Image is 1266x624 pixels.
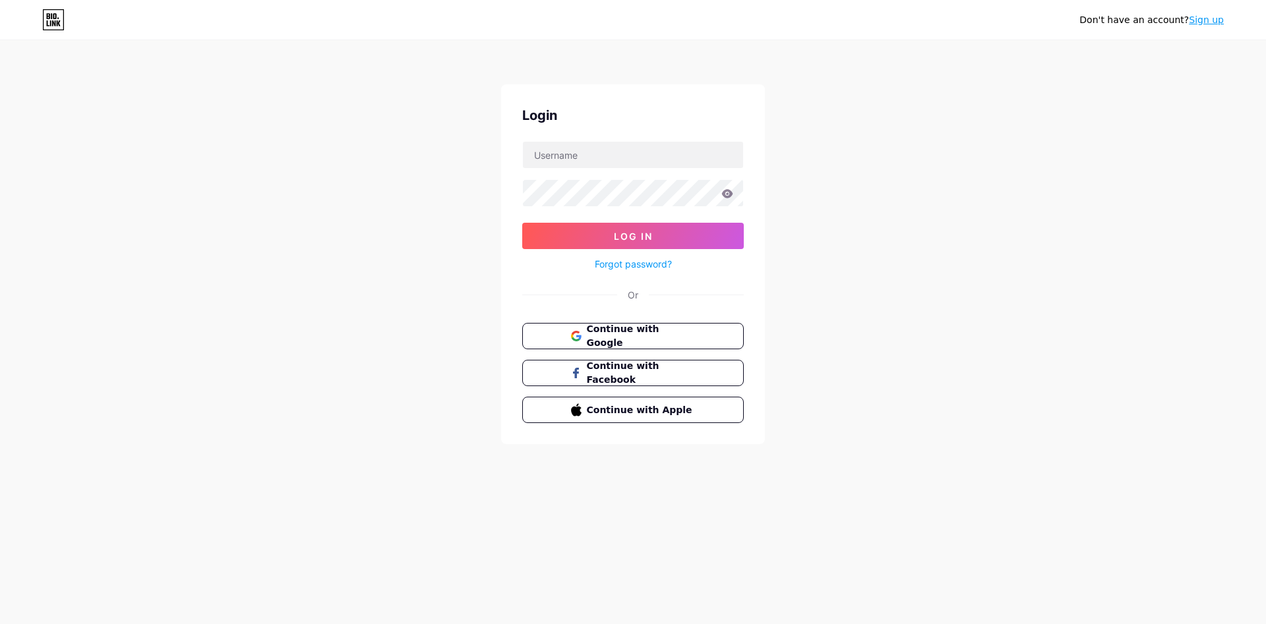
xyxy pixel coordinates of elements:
button: Continue with Google [522,323,744,349]
div: Login [522,105,744,125]
a: Forgot password? [595,257,672,271]
span: Continue with Apple [587,403,696,417]
span: Continue with Google [587,322,696,350]
input: Username [523,142,743,168]
button: Log In [522,223,744,249]
a: Sign up [1189,14,1224,25]
div: Don't have an account? [1079,13,1224,27]
button: Continue with Facebook [522,360,744,386]
span: Log In [614,231,653,242]
button: Continue with Apple [522,397,744,423]
span: Continue with Facebook [587,359,696,387]
div: Or [628,288,638,302]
